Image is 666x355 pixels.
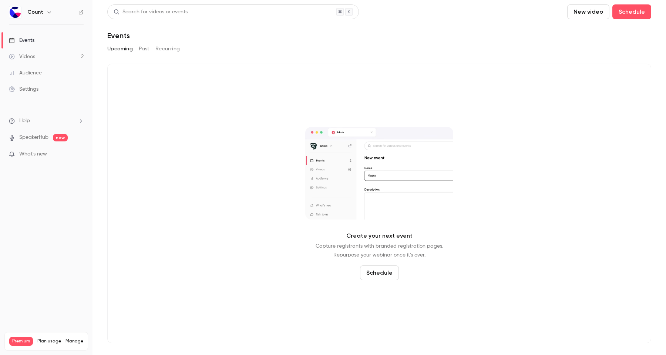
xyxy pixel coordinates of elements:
a: SpeakerHub [19,134,48,141]
button: Upcoming [107,43,133,55]
button: Past [139,43,149,55]
span: new [53,134,68,141]
h6: Count [27,9,43,16]
div: Events [9,37,34,44]
img: Count [9,6,21,18]
button: Schedule [612,4,651,19]
span: Plan usage [37,338,61,344]
p: Capture registrants with branded registration pages. Repurpose your webinar once it's over. [316,242,443,259]
div: Audience [9,69,42,77]
button: Schedule [360,265,399,280]
li: help-dropdown-opener [9,117,84,125]
p: Create your next event [346,231,413,240]
span: Help [19,117,30,125]
h1: Events [107,31,130,40]
div: Videos [9,53,35,60]
span: What's new [19,150,47,158]
button: Recurring [155,43,180,55]
a: Manage [65,338,83,344]
div: Search for videos or events [114,8,188,16]
div: Settings [9,86,38,93]
button: New video [567,4,609,19]
span: Premium [9,337,33,346]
